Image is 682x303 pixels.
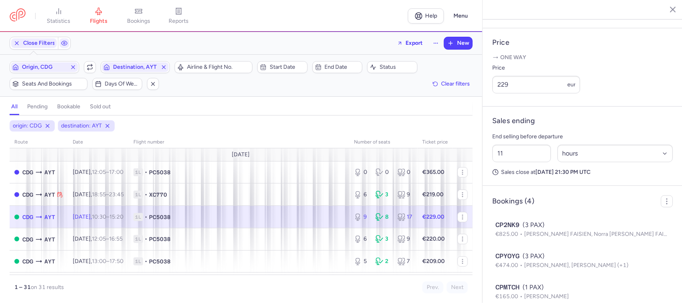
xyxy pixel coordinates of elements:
[14,259,19,264] span: OPEN
[22,64,67,70] span: Origin, CDG
[492,76,580,94] input: ---
[408,8,444,24] a: Help
[61,122,102,130] span: destination: AYT
[354,168,369,176] div: 0
[10,136,68,148] th: route
[398,191,413,199] div: 9
[187,64,250,70] span: Airline & Flight No.
[92,213,106,220] time: 10:30
[22,190,33,199] span: Charles De Gaulle, Paris, France
[495,283,670,301] button: CPMTCH(1 PAX)€165.00[PERSON_NAME]
[92,213,123,220] span: –
[57,103,80,110] h4: bookable
[406,40,423,46] span: Export
[567,81,576,88] span: eur
[449,8,473,24] button: Menu
[492,169,673,176] p: Sales close at
[524,262,628,269] span: [PERSON_NAME], [PERSON_NAME] (+1)
[14,284,31,291] strong: 1 – 31
[398,213,413,221] div: 17
[109,213,123,220] time: 15:20
[492,145,551,162] input: ##
[92,78,143,90] button: Days of week
[376,168,391,176] div: 0
[44,213,55,221] span: Antalya, Antalya, Turkey
[145,168,147,176] span: •
[426,13,437,19] span: Help
[175,61,253,73] button: Airline & Flight No.
[109,235,123,242] time: 16:55
[44,168,55,177] span: Antalya, Antalya, Turkey
[149,257,171,265] span: PC5038
[444,37,472,49] button: New
[232,151,250,158] span: [DATE]
[149,235,171,243] span: PC5038
[354,213,369,221] div: 9
[159,7,199,25] a: reports
[376,191,391,199] div: 3
[495,283,670,292] div: (1 PAX)
[422,235,445,242] strong: €220.00
[10,8,26,23] a: CitizenPlane red outlined logo
[495,220,670,230] div: (3 PAX)
[73,258,123,265] span: [DATE],
[495,251,670,270] button: CPYOYG(3 PAX)€474.00[PERSON_NAME], [PERSON_NAME] (+1)
[145,191,147,199] span: •
[367,61,418,73] button: Status
[398,235,413,243] div: 9
[73,235,123,242] span: [DATE],
[92,191,106,198] time: 18:55
[418,136,453,148] th: Ticket price
[392,37,428,50] button: Export
[22,213,33,221] span: Charles De Gaulle, Paris, France
[257,61,308,73] button: Start date
[14,215,19,219] span: OPEN
[169,18,189,25] span: reports
[495,220,670,239] button: CP2NK9(3 PAX)€825.00[PERSON_NAME] FAISIEN, Norra [PERSON_NAME] FAISIEN (+2)
[109,191,124,198] time: 23:45
[149,191,167,199] span: XC770
[535,169,591,175] strong: [DATE] 21:30 PM UTC
[127,18,150,25] span: bookings
[495,283,519,292] span: CPMTCH
[105,81,140,87] span: Days of week
[10,61,79,73] button: Origin, CDG
[133,235,143,243] span: 1L
[495,231,524,237] span: €825.00
[22,257,33,266] span: Charles De Gaulle, Paris, France
[145,257,147,265] span: •
[398,257,413,265] div: 7
[14,237,19,241] span: OPEN
[119,7,159,25] a: bookings
[22,168,33,177] span: Charles De Gaulle, Paris, France
[10,78,87,90] button: Seats and bookings
[133,191,143,199] span: 1L
[492,54,673,62] p: One way
[376,235,391,243] div: 3
[92,191,124,198] span: –
[149,168,171,176] span: PC5038
[39,7,79,25] a: statistics
[145,235,147,243] span: •
[492,116,535,126] h4: Sales ending
[398,168,413,176] div: 0
[133,168,143,176] span: 1L
[44,190,55,199] span: Antalya, Antalya, Turkey
[27,103,48,110] h4: pending
[495,262,524,269] span: €474.00
[495,251,670,261] div: (3 PAX)
[312,61,363,73] button: End date
[380,64,415,70] span: Status
[325,64,360,70] span: End date
[354,191,369,199] div: 6
[376,213,391,221] div: 8
[495,293,524,300] span: €165.00
[23,40,55,46] span: Close Filters
[92,169,123,175] span: –
[422,213,444,220] strong: €229.00
[376,257,391,265] div: 2
[73,191,124,198] span: [DATE],
[92,235,123,242] span: –
[492,132,673,142] p: End selling before departure
[441,81,470,87] span: Clear filters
